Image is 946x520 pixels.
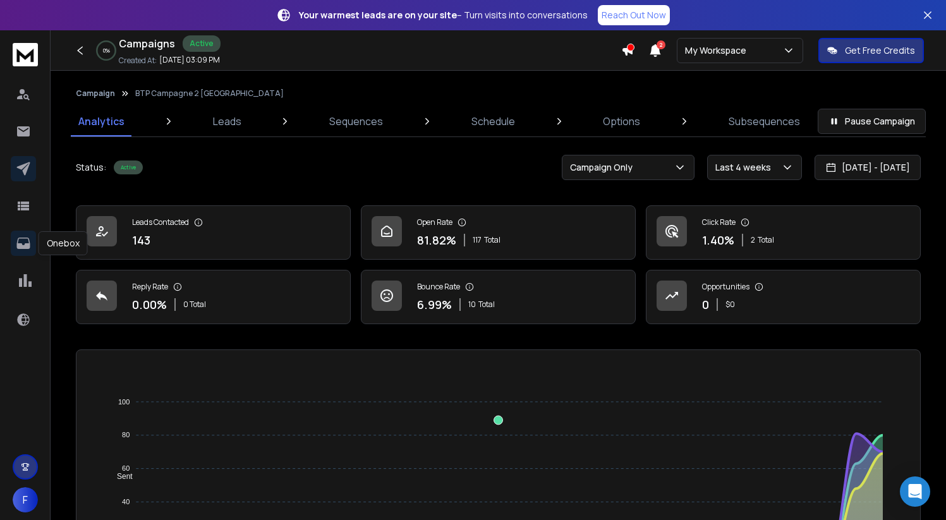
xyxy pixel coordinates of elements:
[20,33,30,43] img: website_grey.svg
[702,282,749,292] p: Opportunities
[702,296,709,313] p: 0
[685,44,751,57] p: My Workspace
[159,55,220,65] p: [DATE] 03:09 PM
[361,270,636,324] a: Bounce Rate6.99%10Total
[122,432,130,439] tspan: 80
[900,476,930,507] div: Open Intercom Messenger
[702,231,734,249] p: 1.40 %
[845,44,915,57] p: Get Free Credits
[132,296,167,313] p: 0.00 %
[76,205,351,260] a: Leads Contacted143
[78,114,124,129] p: Analytics
[118,398,130,406] tspan: 100
[729,114,800,129] p: Subsequences
[464,106,523,136] a: Schedule
[818,109,926,134] button: Pause Campaign
[417,217,452,227] p: Open Rate
[473,235,482,245] span: 117
[76,270,351,324] a: Reply Rate0.00%0 Total
[114,160,143,174] div: Active
[602,9,666,21] p: Reach Out Now
[76,88,115,99] button: Campaign
[815,155,921,180] button: [DATE] - [DATE]
[758,235,774,245] span: Total
[107,472,133,481] span: Sent
[39,231,88,255] div: Onebox
[417,282,460,292] p: Bounce Rate
[13,487,38,512] button: F
[76,161,106,174] p: Status:
[329,114,383,129] p: Sequences
[478,299,495,310] span: Total
[646,205,921,260] a: Click Rate1.40%2Total
[417,231,456,249] p: 81.82 %
[702,217,736,227] p: Click Rate
[119,36,175,51] h1: Campaigns
[299,9,457,21] strong: Your warmest leads are on your site
[140,75,213,83] div: Keywords by Traffic
[657,40,665,49] span: 2
[132,217,189,227] p: Leads Contacted
[126,73,136,83] img: tab_keywords_by_traffic_grey.svg
[119,56,157,66] p: Created At:
[13,43,38,66] img: logo
[132,282,168,292] p: Reply Rate
[71,106,132,136] a: Analytics
[715,161,776,174] p: Last 4 weeks
[598,5,670,25] a: Reach Out Now
[299,9,588,21] p: – Turn visits into conversations
[183,35,221,52] div: Active
[20,20,30,30] img: logo_orange.svg
[484,235,500,245] span: Total
[603,114,640,129] p: Options
[122,498,130,505] tspan: 40
[122,464,130,472] tspan: 60
[48,75,113,83] div: Domain Overview
[818,38,924,63] button: Get Free Credits
[34,73,44,83] img: tab_domain_overview_orange.svg
[103,47,110,54] p: 0 %
[183,299,206,310] p: 0 Total
[213,114,241,129] p: Leads
[646,270,921,324] a: Opportunities0$0
[721,106,808,136] a: Subsequences
[361,205,636,260] a: Open Rate81.82%117Total
[417,296,452,313] p: 6.99 %
[725,299,735,310] p: $ 0
[595,106,648,136] a: Options
[135,88,284,99] p: BTP Campagne 2 [GEOGRAPHIC_DATA]
[35,20,62,30] div: v 4.0.25
[322,106,391,136] a: Sequences
[570,161,638,174] p: Campaign Only
[205,106,249,136] a: Leads
[132,231,150,249] p: 143
[751,235,755,245] span: 2
[471,114,515,129] p: Schedule
[468,299,476,310] span: 10
[33,33,90,43] div: Domain: [URL]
